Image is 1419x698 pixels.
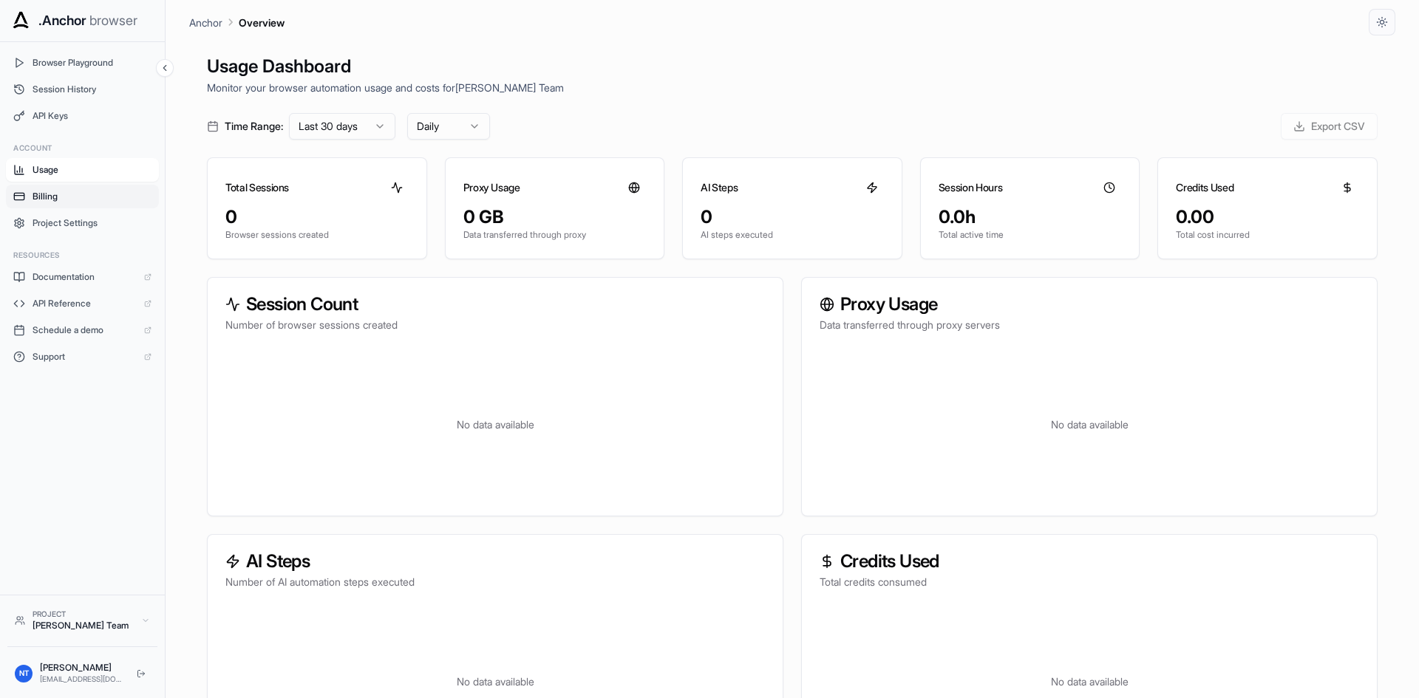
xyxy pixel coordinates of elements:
[33,298,137,309] span: API Reference
[156,59,174,77] button: Collapse sidebar
[13,250,152,261] h3: Resources
[225,229,409,241] p: Browser sessions created
[13,143,152,154] h3: Account
[225,205,409,229] div: 0
[6,104,159,128] button: API Keys
[6,292,159,315] a: API Reference
[6,78,159,101] button: Session History
[820,318,1359,332] p: Data transferred through proxy servers
[1176,205,1359,229] div: 0.00
[225,180,289,195] h3: Total Sessions
[463,205,647,229] div: 0 GB
[33,271,137,283] span: Documentation
[33,164,152,176] span: Usage
[33,609,134,620] div: Project
[89,10,137,31] span: browser
[33,110,152,122] span: API Keys
[189,15,222,30] p: Anchor
[820,575,1359,589] p: Total credits consumed
[7,603,157,637] button: Project[PERSON_NAME] Team
[939,180,1002,195] h3: Session Hours
[701,229,884,241] p: AI steps executed
[40,662,125,674] div: [PERSON_NAME]
[225,350,765,498] div: No data available
[939,229,1122,241] p: Total active time
[820,295,1359,313] h3: Proxy Usage
[820,552,1359,570] h3: Credits Used
[6,265,159,289] a: Documentation
[225,318,765,332] p: Number of browser sessions created
[225,552,765,570] h3: AI Steps
[40,674,125,685] div: [EMAIL_ADDRESS][DOMAIN_NAME]
[38,10,86,31] span: .Anchor
[6,318,159,342] a: Schedule a demo
[33,351,137,363] span: Support
[939,205,1122,229] div: 0.0h
[33,324,137,336] span: Schedule a demo
[207,80,1378,95] p: Monitor your browser automation usage and costs for [PERSON_NAME] Team
[132,665,150,682] button: Logout
[33,620,134,632] div: [PERSON_NAME] Team
[19,668,29,679] span: NT
[9,9,33,32] img: Anchor Icon
[225,575,765,589] p: Number of AI automation steps executed
[33,57,152,69] span: Browser Playground
[6,158,159,182] button: Usage
[239,15,285,30] p: Overview
[463,180,520,195] h3: Proxy Usage
[207,53,1378,80] h1: Usage Dashboard
[225,295,765,313] h3: Session Count
[189,14,285,30] nav: breadcrumb
[1176,229,1359,241] p: Total cost incurred
[820,350,1359,498] div: No data available
[33,191,152,202] span: Billing
[701,205,884,229] div: 0
[463,229,647,241] p: Data transferred through proxy
[33,217,152,229] span: Project Settings
[6,345,159,369] a: Support
[225,119,283,134] span: Time Range:
[6,185,159,208] button: Billing
[1176,180,1233,195] h3: Credits Used
[33,83,152,95] span: Session History
[701,180,738,195] h3: AI Steps
[6,51,159,75] button: Browser Playground
[6,211,159,235] button: Project Settings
